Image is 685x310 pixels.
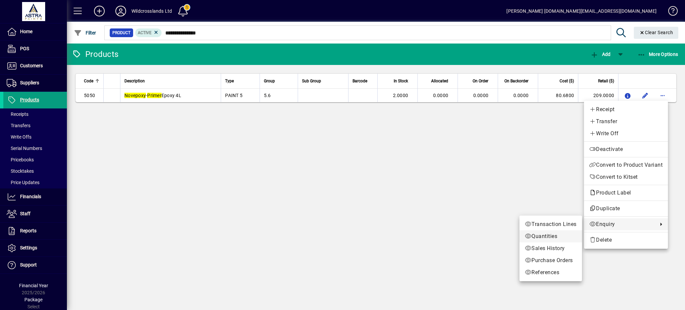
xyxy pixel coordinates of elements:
[589,189,634,196] span: Product Label
[589,145,663,153] span: Deactivate
[525,256,577,264] span: Purchase Orders
[525,244,577,252] span: Sales History
[589,161,663,169] span: Convert to Product Variant
[589,118,663,126] span: Transfer
[525,232,577,240] span: Quantities
[589,205,663,213] span: Duplicate
[589,220,655,228] span: Enquiry
[589,236,663,244] span: Delete
[584,143,668,155] button: Deactivate product
[525,268,577,277] span: References
[525,220,577,228] span: Transaction Lines
[589,130,663,138] span: Write Off
[589,105,663,113] span: Receipt
[589,173,663,181] span: Convert to Kitset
